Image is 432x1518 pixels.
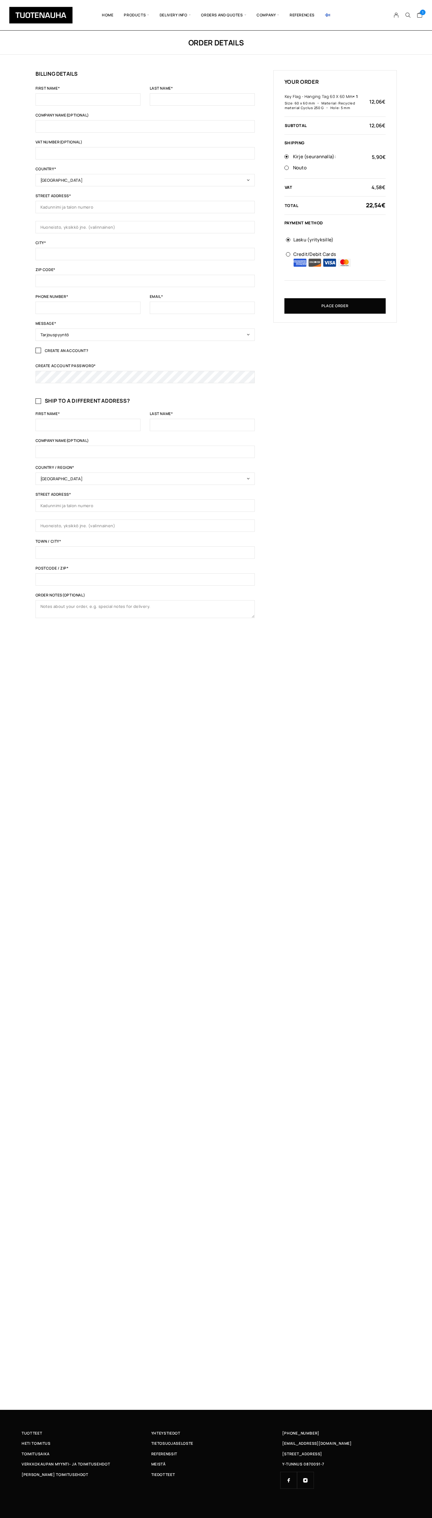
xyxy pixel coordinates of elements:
[97,5,119,26] a: Home
[36,364,255,371] label: Create account password
[151,1471,281,1478] a: Tiedotteet
[36,566,255,573] label: Postcode / ZIP
[382,184,385,191] span: €
[62,592,85,598] span: (optional)
[341,105,350,110] p: 5 mm
[22,1440,151,1447] a: Heti toimitus
[60,139,82,145] span: (optional)
[36,493,255,499] label: Street address
[36,519,255,532] input: Huoneisto, yksikkö jne. (valinnainen)
[196,5,251,26] span: Orders and quotes
[36,268,255,275] label: Zip code
[36,348,41,353] input: Create an account?
[151,1430,180,1436] span: Yhteystiedot
[284,78,386,85] div: Your order
[22,1451,151,1457] a: Toimitusaika
[284,221,386,225] div: Payment Method
[282,1430,319,1436] a: [PHONE_NUMBER]
[297,1472,314,1489] a: Instagram
[390,12,402,18] a: My Account
[325,13,330,17] img: Suomi
[282,1440,352,1447] a: [EMAIL_ADDRESS][DOMAIN_NAME]
[151,1451,281,1457] a: Referenssit
[372,154,385,160] bdi: 5,90
[382,154,386,160] span: €
[285,101,355,110] p: Recycled material Cyclus 250 G
[282,1461,324,1467] span: Y-TUNNUS 0870091-7
[293,164,386,172] label: Nouto
[371,184,385,191] bdi: 4,58
[293,250,386,269] label: Credit/Debit Cards
[36,201,255,213] input: Kadunnimi ja talon numero
[382,122,385,129] span: €
[36,87,141,93] label: First name
[36,499,255,512] input: Kadunnimi ja talon numero
[22,1451,50,1457] span: Toimitusaika
[151,1461,166,1467] span: Meistä
[284,298,386,314] button: Place order
[66,438,89,443] span: (optional)
[151,1451,177,1457] span: Referenssit
[150,412,255,419] label: Last name
[119,5,154,26] span: Products
[22,1430,42,1436] span: Tuotteet
[22,1430,151,1436] a: Tuotteet
[36,466,255,473] label: Country / Region
[150,295,255,302] label: Email
[284,5,320,26] a: References
[338,259,351,267] img: Order details 4
[295,101,315,105] p: 60 x 60 mm
[150,87,255,93] label: Last name
[36,397,255,404] h3: Ship to a different address?
[36,398,41,404] input: Ship to a different address?
[323,259,336,267] img: Order details 3
[402,12,414,18] button: Search
[36,221,255,233] input: Huoneisto, yksikkö jne. (valinnainen)
[36,593,255,600] label: Order notes
[293,236,386,244] label: Lasku (yrityksille)
[36,412,141,419] label: First name
[382,98,385,105] span: €
[36,194,255,201] label: Street address
[282,1451,322,1457] span: [STREET_ADDRESS]
[36,37,397,48] h1: Order details
[22,1440,51,1447] span: Heti toimitus
[417,12,423,19] a: Cart
[369,122,385,129] bdi: 12,06
[293,259,307,267] img: Order details 1
[316,101,338,105] dt: Material:
[366,201,385,209] bdi: 22,54
[22,1471,88,1478] span: [PERSON_NAME] toimitusehdot
[151,1440,193,1447] span: Tietosuojaseloste
[36,113,255,120] label: Company name
[369,98,385,105] bdi: 12,06
[284,184,366,190] th: VAT
[325,105,340,110] dt: Hole:
[420,10,426,15] span: 1
[151,1471,175,1478] span: Tiedotteet
[36,167,255,174] label: Country
[284,202,366,208] th: Total
[36,140,255,147] label: VAT number
[36,322,255,329] label: Message
[284,141,386,145] div: Shipping
[284,93,366,110] td: Key Flag - Hanging tag 60 x 60 mm
[22,1461,151,1467] a: Verkkokaupan myynti- ja toimitusehdot
[381,201,385,209] span: €
[36,540,255,546] label: Town / City
[353,94,358,99] strong: × 1
[293,153,386,161] label: Kirje (seurannalla):
[22,1471,151,1478] a: [PERSON_NAME] toimitusehdot
[280,1472,297,1489] a: Facebook
[285,101,294,105] dt: Size:
[154,5,196,26] span: Delivery info
[36,439,255,446] label: Company name
[9,7,73,23] img: Tuotenauha Oy
[36,70,255,77] h3: Billing details
[66,112,89,118] span: (optional)
[251,5,284,26] span: Company
[36,349,255,357] label: Create an account?
[22,1461,110,1467] span: Verkkokaupan myynti- ja toimitusehdot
